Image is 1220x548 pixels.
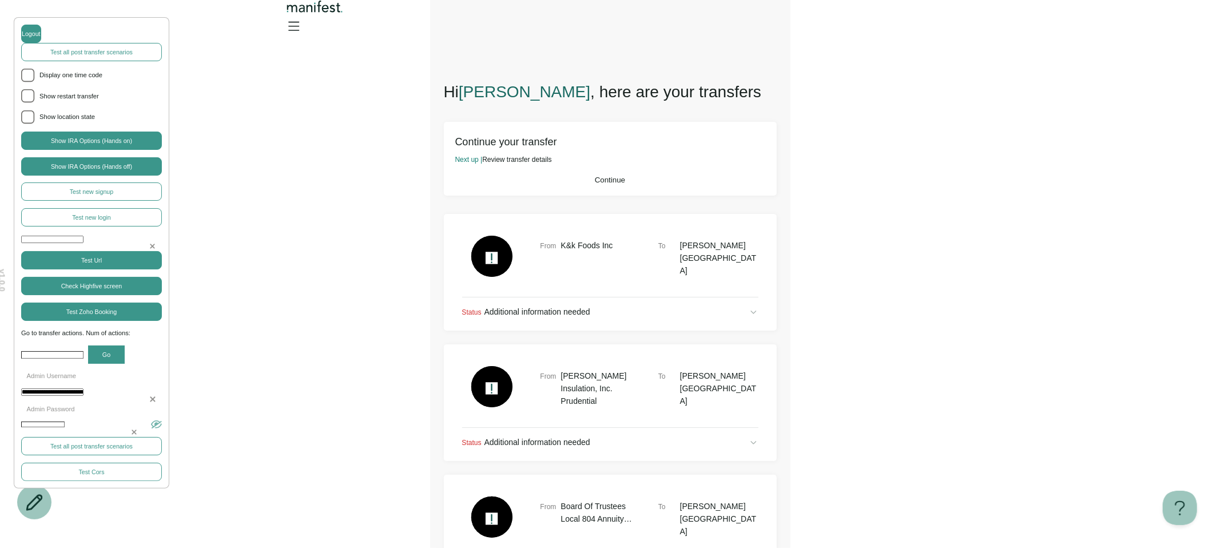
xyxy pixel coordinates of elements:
span: Continue [595,176,625,184]
span: Status [462,438,482,447]
span: From [541,241,557,251]
span: Additional information needed [484,307,590,317]
h2: Continue your transfer [455,133,557,150]
button: Test Url [21,251,162,269]
li: Show location state [21,110,162,124]
span: Display one time code [39,70,162,81]
button: Test all post transfer scenarios [21,43,162,61]
button: Continue [455,176,765,184]
span: Go to transfer actions. Num of actions: [21,328,162,339]
div: Next up | [455,155,765,164]
span: From [541,372,557,381]
button: Test all post transfer scenarios [21,437,162,455]
span: Review transfer details [482,156,551,164]
button: Go [88,346,125,364]
button: Open menu [284,17,303,35]
button: Check Highfive screen [21,277,162,295]
span: Show location state [39,112,162,122]
li: Show restart transfer [21,89,162,103]
button: Test new signup [21,182,162,201]
span: To [658,241,666,251]
p: Admin Username [21,371,162,382]
li: Display one time code [21,69,162,82]
iframe: Toggle Customer Support [1163,491,1197,525]
span: From [541,502,557,511]
p: Admin Password [21,404,162,415]
span: [PERSON_NAME] [459,83,590,101]
span: Board Of Trustees Local 804 Annuity Fund [561,500,641,525]
button: Test Cors [21,463,162,481]
button: Test new login [21,208,162,227]
span: [PERSON_NAME] [GEOGRAPHIC_DATA] [680,370,758,407]
button: Show IRA Options (Hands on) [21,132,162,150]
span: Hi , here are your transfers [444,83,762,101]
span: To [658,372,666,381]
button: Show IRA Options (Hands off) [21,157,162,176]
span: Prudential [561,395,641,407]
span: K&k Foods Inc [561,239,641,252]
span: [PERSON_NAME] Insulation, Inc. [561,370,641,395]
span: [PERSON_NAME] [GEOGRAPHIC_DATA] [680,239,758,277]
button: Test Zoho Booking [21,303,162,321]
button: Logout [21,25,41,43]
span: Additional information needed [484,437,590,447]
span: [PERSON_NAME] [GEOGRAPHIC_DATA] [680,500,758,538]
span: To [658,502,666,511]
span: Status [462,308,482,317]
span: Show restart transfer [39,92,162,102]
